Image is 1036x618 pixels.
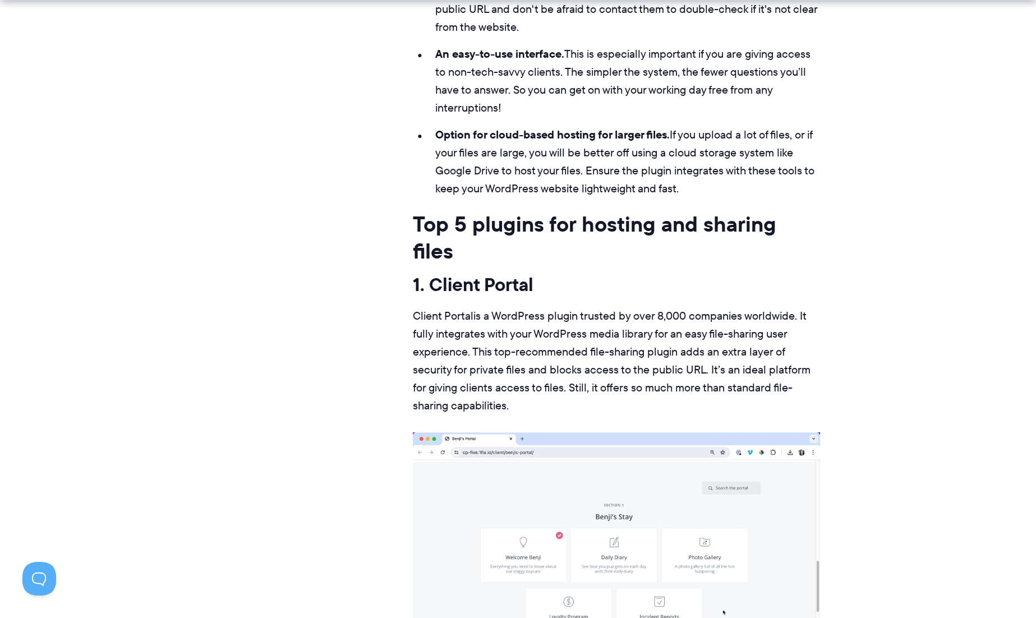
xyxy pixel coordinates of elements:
li: This is especially important if you are giving access to non-tech-savvy clients. The simpler the ... [413,45,820,117]
a: Client Portal [413,308,473,324]
h2: Top 5 plugins for hosting and sharing files [413,211,820,265]
strong: An easy-to-use interface. [435,45,564,62]
strong: Option for cloud-based hosting for larger files. [435,126,670,143]
li: If you upload a lot of files, or if your files are large, you will be better off using a cloud st... [413,126,820,197]
h3: 1. Client Portal [413,273,820,297]
iframe: Toggle Customer Support [22,562,56,596]
p: is a WordPress plugin trusted by over 8,000 companies worldwide. It fully integrates with your Wo... [413,307,820,414]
